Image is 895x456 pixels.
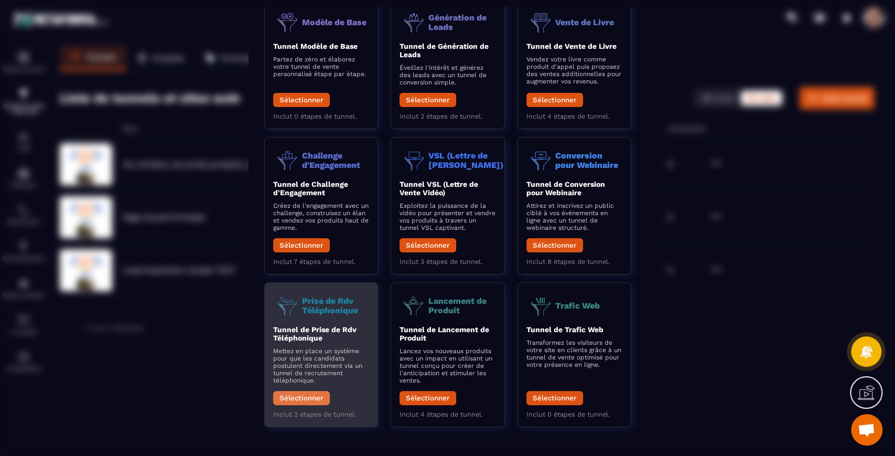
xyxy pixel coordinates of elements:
img: funnel-objective-icon [400,7,428,36]
button: Sélectionner [400,390,456,405]
p: Inclut 7 étapes de tunnel. [273,257,369,265]
img: funnel-objective-icon [400,145,428,174]
button: Sélectionner [526,390,583,405]
p: Inclut 4 étapes de tunnel. [526,112,622,120]
p: Vendez votre livre comme produit d'appel puis proposez des ventes additionnelles pour augmenter v... [526,55,622,84]
p: Inclut 8 étapes de tunnel. [526,257,622,265]
p: Inclut 4 étapes de tunnel. [400,410,495,418]
p: VSL (Lettre de [PERSON_NAME]) [428,151,503,169]
p: Inclut 2 étapes de tunnel. [273,410,369,418]
p: Conversion pour Webinaire [555,151,622,169]
b: Tunnel de Prise de Rdv Téléphonique [273,325,357,342]
p: Partez de zéro et élaborez votre tunnel de vente personnalisé étape par étape. [273,55,369,77]
p: Éveillez l'intérêt et générez des leads avec un tunnel de conversion simple. [400,63,495,86]
b: Tunnel de Lancement de Produit [400,325,489,342]
img: funnel-objective-icon [526,7,555,36]
b: Tunnel Modèle de Base [273,41,358,50]
p: Lancez vos nouveaux produits avec un impact en utilisant un tunnel conçu pour créer de l'anticipa... [400,347,495,384]
button: Sélectionner [400,238,456,252]
p: Exploitez la puissance de la vidéo pour présenter et vendre vos produits à travers un tunnel VSL ... [400,202,495,231]
p: Transformez les visiteurs de votre site en clients grâce à un tunnel de vente optimisé pour votre... [526,338,622,368]
p: Trafic Web [555,301,599,310]
p: Lancement de Produit [428,296,495,314]
b: Tunnel de Trafic Web [526,325,603,333]
b: Tunnel VSL (Lettre de Vente Vidéo) [400,179,478,196]
p: Inclut 3 étapes de tunnel. [400,257,495,265]
p: Challenge d'Engagement [302,151,369,169]
p: Inclut 0 étapes de tunnel. [526,410,622,418]
button: Sélectionner [273,92,330,107]
p: Prise de Rdv Téléphonique [302,296,369,314]
button: Sélectionner [526,92,583,107]
button: Sélectionner [273,390,330,405]
button: Sélectionner [273,238,330,252]
p: Génération de Leads [428,13,495,31]
a: Ouvrir le chat [851,414,882,446]
p: Attirez et inscrivez un public ciblé à vos événements en ligne avec un tunnel de webinaire struct... [526,202,622,231]
button: Sélectionner [400,92,456,107]
img: funnel-objective-icon [526,291,555,320]
p: Mettez en place un système pour que les candidats postulent directement via un tunnel de recrutem... [273,347,369,384]
p: Inclut 2 étapes de tunnel. [400,112,495,120]
p: Modèle de Base [302,17,366,27]
img: funnel-objective-icon [273,7,302,36]
b: Tunnel de Challenge d'Engagement [273,179,348,196]
b: Tunnel de Génération de Leads [400,41,489,58]
img: funnel-objective-icon [273,145,302,174]
b: Tunnel de Vente de Livre [526,41,616,50]
img: funnel-objective-icon [526,145,555,174]
p: Créez de l'engagement avec un challenge, construisez un élan et vendez vos produits haut de gamme. [273,202,369,231]
p: Inclut 0 étapes de tunnel. [273,112,369,120]
button: Sélectionner [526,238,583,252]
b: Tunnel de Conversion pour Webinaire [526,179,605,196]
p: Vente de Livre [555,17,613,27]
img: funnel-objective-icon [400,291,428,320]
img: funnel-objective-icon [273,291,302,320]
